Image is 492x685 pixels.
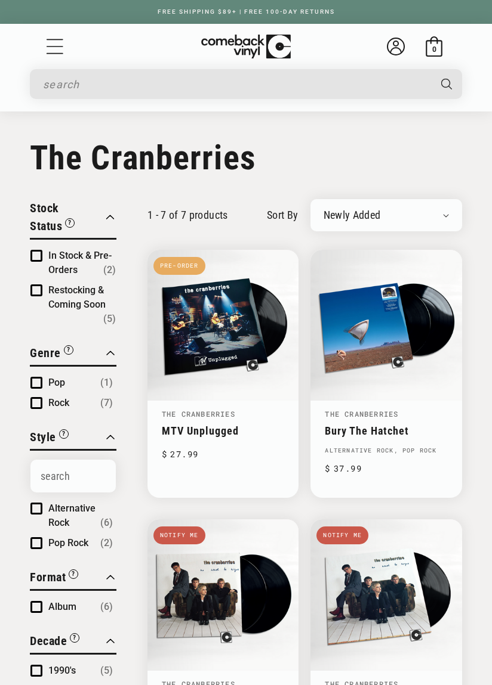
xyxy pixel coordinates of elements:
a: The Cranberries [325,409,398,419]
input: search [43,72,429,97]
a: Bury The Hatchet [325,424,448,437]
input: Search Options [30,460,116,492]
span: Stock Status [30,201,62,233]
span: Genre [30,346,61,360]
img: ComebackVinyl.com [201,35,291,59]
span: Number of products: (5) [103,312,116,326]
h1: The Cranberries [30,138,462,178]
span: Pop [48,377,65,388]
span: In Stock & Pre-Orders [48,250,112,275]
span: Number of products: (5) [100,664,113,678]
button: Filter by Stock Status [30,199,104,238]
span: Number of products: (6) [100,516,113,530]
a: FREE SHIPPING $89+ | FREE 100-DAY RETURNS [146,8,347,15]
span: Format [30,570,66,584]
span: Album [48,601,76,612]
label: sort by [267,207,299,223]
span: Restocking & Coming Soon [48,284,106,310]
span: Number of products: (1) [100,376,113,390]
span: Pop Rock [48,537,88,548]
a: MTV Unplugged [162,424,285,437]
span: 0 [432,45,436,54]
span: Number of products: (2) [100,536,113,550]
span: 1990's [48,665,76,676]
span: Rock [48,397,69,408]
a: The Cranberries [162,409,235,419]
span: Number of products: (2) [103,263,116,277]
span: Number of products: (6) [100,600,113,614]
button: Filter by Decade [30,632,79,653]
span: Style [30,430,56,444]
span: Alternative Rock [48,503,96,528]
div: Search [30,69,462,99]
span: Number of products: (7) [100,396,113,410]
button: Search [430,69,463,99]
button: Filter by Format [30,568,78,589]
button: Filter by Style [30,428,69,449]
span: Decade [30,634,67,648]
summary: Menu [45,36,65,57]
p: 1 - 7 of 7 products [147,209,228,221]
button: Filter by Genre [30,344,73,365]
